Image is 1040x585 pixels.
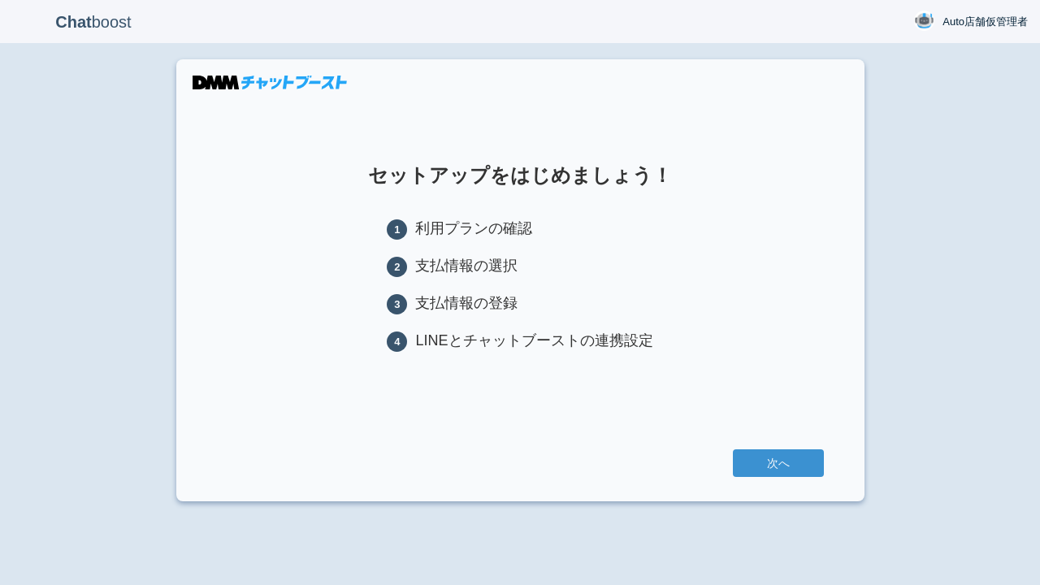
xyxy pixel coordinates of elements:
p: boost [12,2,175,42]
li: 支払情報の選択 [387,256,652,277]
span: 4 [387,331,407,352]
img: DMMチャットブースト [193,76,347,89]
span: 1 [387,219,407,240]
span: 2 [387,257,407,277]
li: LINEとチャットブーストの連携設定 [387,331,652,352]
img: User Image [914,11,934,31]
span: Auto店舗仮管理者 [942,14,1028,30]
a: 次へ [733,449,824,477]
b: Chat [55,13,91,31]
li: 利用プランの確認 [387,219,652,240]
span: 3 [387,294,407,314]
h1: セットアップをはじめましょう！ [217,165,824,186]
li: 支払情報の登録 [387,293,652,314]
